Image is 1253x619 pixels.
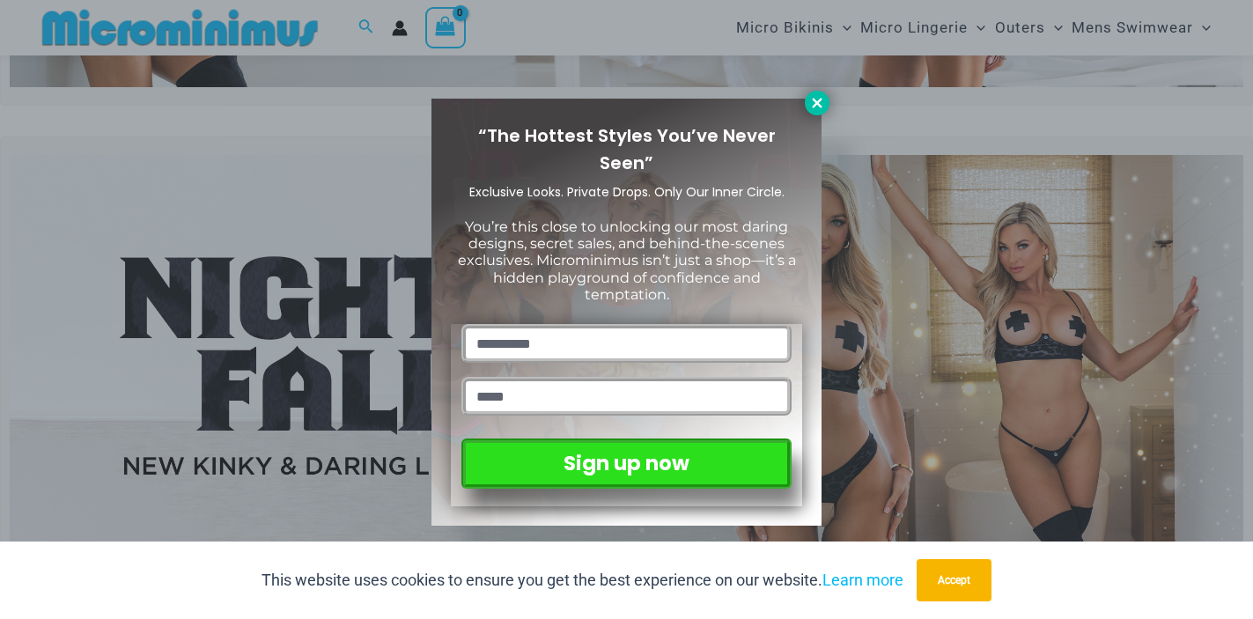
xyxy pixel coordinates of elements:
span: Exclusive Looks. Private Drops. Only Our Inner Circle. [469,183,785,201]
button: Accept [917,559,991,601]
button: Close [805,91,829,115]
p: This website uses cookies to ensure you get the best experience on our website. [262,567,903,593]
button: Sign up now [461,438,792,489]
a: Learn more [822,571,903,589]
span: You’re this close to unlocking our most daring designs, secret sales, and behind-the-scenes exclu... [458,218,796,303]
span: “The Hottest Styles You’ve Never Seen” [478,123,776,175]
